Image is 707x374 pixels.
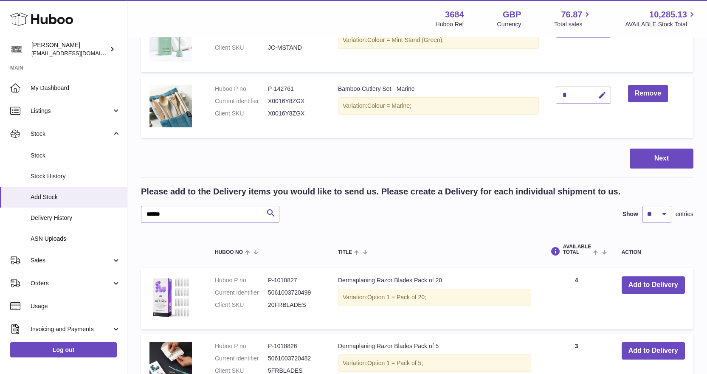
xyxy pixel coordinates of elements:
[338,289,531,306] div: Variation:
[31,279,112,287] span: Orders
[367,37,444,43] span: Colour = Mint Stand (Green);
[10,43,23,56] img: theinternationalventure@gmail.com
[215,301,268,309] dt: Client SKU
[268,44,321,52] dd: JC-MSTAND
[215,342,268,350] dt: Huboo P no
[561,9,582,20] span: 76.87
[554,9,592,28] a: 76.87 Total sales
[31,172,121,180] span: Stock History
[622,210,638,218] label: Show
[497,20,521,28] div: Currency
[31,50,125,56] span: [EMAIL_ADDRESS][DOMAIN_NAME]
[268,354,321,363] dd: 5061003720482
[141,186,620,197] h2: Please add to the Delivery items you would like to send us. Please create a Delivery for each ind...
[215,354,268,363] dt: Current identifier
[330,76,547,138] td: Bamboo Cutlery Set - Marine
[31,107,112,115] span: Listings
[330,11,547,72] td: Safety razor stand - Mint green
[268,97,321,105] dd: X0016Y8ZGX
[436,20,464,28] div: Huboo Ref
[338,250,352,255] span: Title
[268,110,321,118] dd: X0016Y8ZGX
[628,85,668,102] button: Remove
[149,19,192,62] img: Safety razor stand - Mint green
[215,250,243,255] span: Huboo no
[215,85,268,93] dt: Huboo P no
[268,276,321,284] dd: P-1018827
[31,214,121,222] span: Delivery History
[31,325,112,333] span: Invoicing and Payments
[31,235,121,243] span: ASN Uploads
[31,193,121,201] span: Add Stock
[630,149,693,169] button: Next
[554,20,592,28] span: Total sales
[268,342,321,350] dd: P-1018826
[445,9,464,20] strong: 3684
[367,102,411,109] span: Colour = Marine;
[215,44,268,52] dt: Client SKU
[649,9,687,20] span: 10,285.13
[31,256,112,264] span: Sales
[215,289,268,297] dt: Current identifier
[676,210,693,218] span: entries
[215,110,268,118] dt: Client SKU
[367,294,426,301] span: Option 1 = Pack of 20;
[268,85,321,93] dd: P-142761
[625,9,697,28] a: 10,285.13 AVAILABLE Stock Total
[338,97,539,115] div: Variation:
[622,342,685,360] button: Add to Delivery
[31,41,108,57] div: [PERSON_NAME]
[31,130,112,138] span: Stock
[540,268,613,329] td: 4
[338,31,539,49] div: Variation:
[622,276,685,294] button: Add to Delivery
[338,354,531,372] div: Variation:
[625,20,697,28] span: AVAILABLE Stock Total
[215,97,268,105] dt: Current identifier
[10,342,117,357] a: Log out
[31,152,121,160] span: Stock
[149,276,192,319] img: Dermaplaning Razor Blades Pack of 20
[31,302,121,310] span: Usage
[503,9,521,20] strong: GBP
[268,301,321,309] dd: 20FRBLADES
[622,250,685,255] div: Action
[330,268,540,329] td: Dermaplaning Razor Blades Pack of 20
[215,276,268,284] dt: Huboo P no
[268,289,321,297] dd: 5061003720499
[31,84,121,92] span: My Dashboard
[367,360,423,366] span: Option 1 = Pack of 5;
[563,244,591,255] span: AVAILABLE Total
[149,85,192,127] img: Bamboo Cutlery Set - Marine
